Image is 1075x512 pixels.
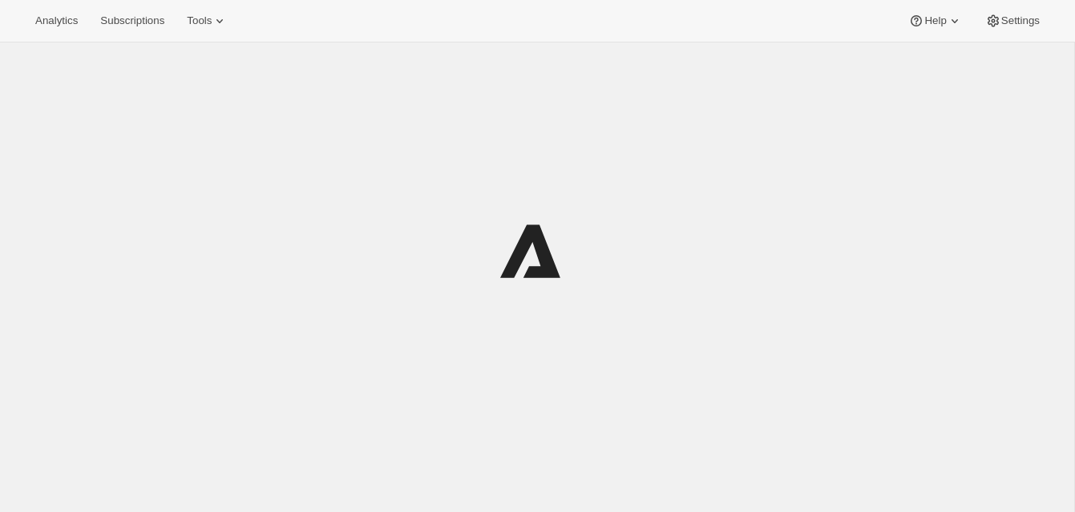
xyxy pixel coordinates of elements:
[187,14,212,27] span: Tools
[26,10,87,32] button: Analytics
[100,14,164,27] span: Subscriptions
[924,14,946,27] span: Help
[1001,14,1040,27] span: Settings
[35,14,78,27] span: Analytics
[91,10,174,32] button: Subscriptions
[177,10,237,32] button: Tools
[976,10,1049,32] button: Settings
[899,10,972,32] button: Help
